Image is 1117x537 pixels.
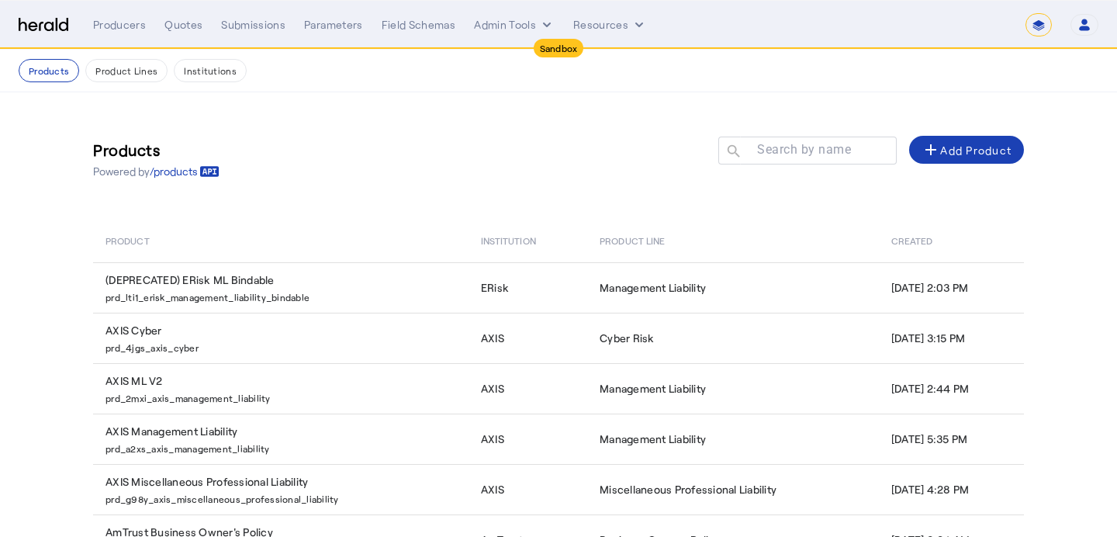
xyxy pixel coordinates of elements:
[93,464,469,514] td: AXIS Miscellaneous Professional Liability
[534,39,584,57] div: Sandbox
[150,164,220,179] a: /products
[85,59,168,82] button: Product Lines
[93,17,146,33] div: Producers
[19,59,79,82] button: Products
[469,262,587,313] td: ERisk
[587,313,879,363] td: Cyber Risk
[174,59,247,82] button: Institutions
[474,17,555,33] button: internal dropdown menu
[587,464,879,514] td: Miscellaneous Professional Liability
[221,17,285,33] div: Submissions
[587,262,879,313] td: Management Liability
[93,363,469,414] td: AXIS ML V2
[19,18,68,33] img: Herald Logo
[105,389,462,404] p: prd_2mxi_axis_management_liability
[879,464,1024,514] td: [DATE] 4:28 PM
[93,164,220,179] p: Powered by
[922,140,1012,159] div: Add Product
[93,313,469,363] td: AXIS Cyber
[93,262,469,313] td: (DEPRECATED) ERisk ML Bindable
[757,142,851,157] mat-label: Search by name
[718,143,745,162] mat-icon: search
[587,414,879,464] td: Management Liability
[105,288,462,303] p: prd_lti1_erisk_management_liability_bindable
[909,136,1024,164] button: Add Product
[93,219,469,262] th: Product
[879,219,1024,262] th: Created
[164,17,202,33] div: Quotes
[879,313,1024,363] td: [DATE] 3:15 PM
[469,464,587,514] td: AXIS
[469,414,587,464] td: AXIS
[469,363,587,414] td: AXIS
[469,219,587,262] th: Institution
[304,17,363,33] div: Parameters
[573,17,647,33] button: Resources dropdown menu
[879,262,1024,313] td: [DATE] 2:03 PM
[382,17,456,33] div: Field Schemas
[469,313,587,363] td: AXIS
[105,439,462,455] p: prd_a2xs_axis_management_liability
[879,363,1024,414] td: [DATE] 2:44 PM
[105,490,462,505] p: prd_g98y_axis_miscellaneous_professional_liability
[93,139,220,161] h3: Products
[587,219,879,262] th: Product Line
[93,414,469,464] td: AXIS Management Liability
[879,414,1024,464] td: [DATE] 5:35 PM
[587,363,879,414] td: Management Liability
[105,338,462,354] p: prd_4jgs_axis_cyber
[922,140,940,159] mat-icon: add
